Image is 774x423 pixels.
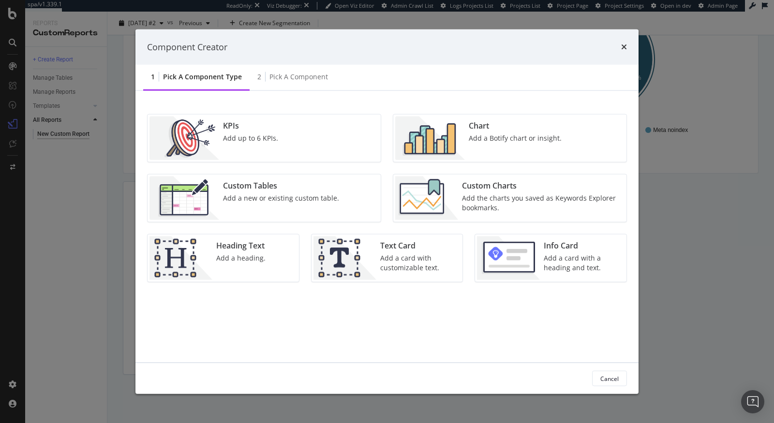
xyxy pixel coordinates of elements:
div: modal [135,29,639,394]
img: BHjNRGjj.png [395,117,465,160]
div: times [621,41,627,53]
div: Add up to 6 KPIs. [223,133,278,143]
img: CtJ9-kHf.png [149,236,212,280]
img: 9fcGIRyhgxRLRpur6FCk681sBQ4rDmX99LnU5EkywwAAAAAElFTkSuQmCC [477,236,540,280]
div: Add a Botify chart or insight. [469,133,562,143]
div: 2 [257,72,261,82]
div: KPIs [223,120,278,131]
div: Custom Charts [462,180,621,191]
div: Pick a Component type [163,72,242,82]
img: Chdk0Fza.png [395,176,458,220]
div: Add a card with customizable text. [380,253,457,273]
div: Heading Text [216,240,266,251]
div: 1 [151,72,155,82]
div: Custom Tables [223,180,339,191]
div: Add a heading. [216,253,266,263]
div: Cancel [600,374,619,382]
div: Info Card [544,240,621,251]
div: Text Card [380,240,457,251]
img: CIPqJSrR.png [313,236,376,280]
img: __UUOcd1.png [149,117,219,160]
button: Cancel [592,371,627,386]
div: Chart [469,120,562,131]
div: Add a new or existing custom table. [223,193,339,203]
div: Component Creator [147,41,227,53]
div: Add a card with a heading and text. [544,253,621,273]
div: Add the charts you saved as Keywords Explorer bookmarks. [462,193,621,213]
div: Pick a Component [269,72,328,82]
img: CzM_nd8v.png [149,176,219,220]
div: Open Intercom Messenger [741,390,764,413]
